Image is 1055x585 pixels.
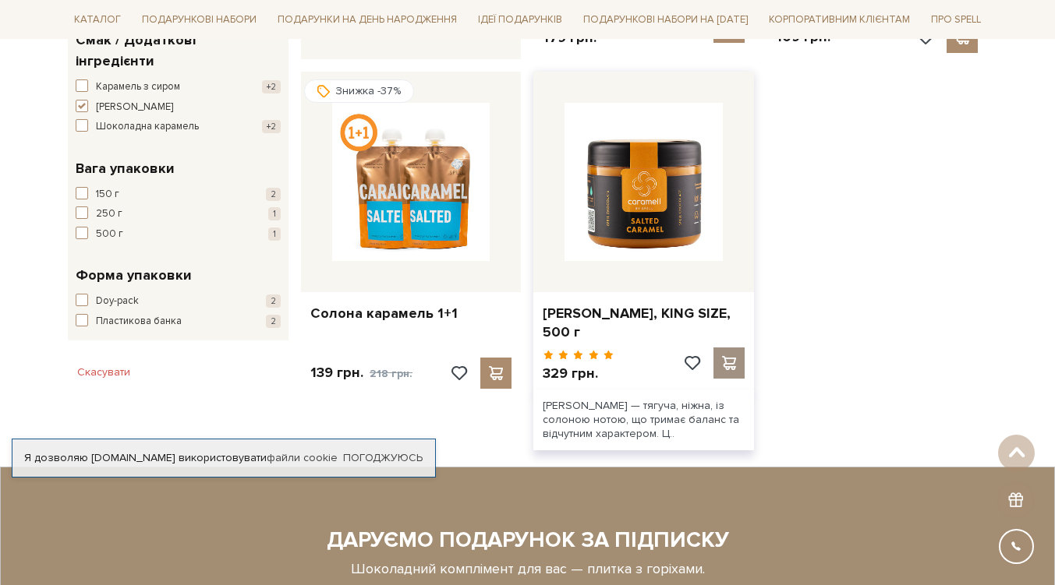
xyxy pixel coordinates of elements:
button: Скасувати [68,360,140,385]
a: Подарункові набори [136,8,263,32]
span: 2 [266,315,281,328]
span: +2 [262,80,281,93]
span: Карамель з сиром [96,79,180,95]
a: Каталог [68,8,127,32]
span: [PERSON_NAME] [96,100,173,115]
a: Корпоративним клієнтам [763,6,916,33]
a: Подарунки на День народження [271,8,463,32]
span: 250 г [96,206,122,222]
a: файли cookie [267,451,338,464]
span: Пластикова банка [96,314,182,330]
a: Про Spell [925,8,987,32]
div: [PERSON_NAME] — тягуча, ніжна, із солоною нотою, що тримає баланс та відчутним характером. Ц.. [533,389,754,451]
p: 329 грн. [543,365,614,382]
span: 2 [266,188,281,201]
button: Шоколадна карамель +2 [76,119,281,135]
span: 1 [268,227,281,241]
span: Форма упаковки [76,265,192,286]
img: Солона карамель, KING SIZE, 500 г [565,103,723,261]
a: Погоджуюсь [343,451,423,465]
span: 1 [268,207,281,220]
span: 218 грн. [370,367,412,380]
span: 500 г [96,227,123,242]
a: Ідеї подарунків [472,8,568,32]
div: Я дозволяю [DOMAIN_NAME] використовувати [12,451,435,465]
a: Солона карамель 1+1 [310,305,512,322]
span: 2 [266,294,281,308]
span: Вага упаковки [76,158,175,179]
div: Знижка -37% [304,79,414,103]
p: 139 грн. [310,364,412,382]
span: 150 г [96,187,119,203]
button: Пластикова банка 2 [76,314,281,330]
button: Doy-pack 2 [76,294,281,309]
button: 500 г 1 [76,227,281,242]
a: [PERSON_NAME], KING SIZE, 500 г [543,305,745,341]
span: Смак / Додаткові інгредієнти [76,30,277,72]
button: 150 г 2 [76,187,281,203]
span: Шоколадна карамель [96,119,199,135]
button: 250 г 1 [76,206,281,222]
button: [PERSON_NAME] [76,100,281,115]
a: Подарункові набори на [DATE] [577,6,754,33]
img: Солона карамель 1+1 [332,103,490,261]
button: Карамель з сиром +2 [76,79,281,95]
span: +2 [262,120,281,133]
span: Doy-pack [96,294,139,309]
